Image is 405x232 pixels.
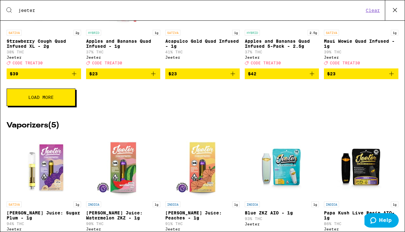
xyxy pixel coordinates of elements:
p: 1g [311,202,319,207]
p: 1g [391,202,398,207]
p: 1g [74,202,81,207]
img: Jeeter - Jeeter Juice: Peaches - 1g [171,136,234,198]
button: Load More [7,89,75,106]
iframe: Opens a widget where you can find more information [364,213,399,229]
p: 1g [232,30,240,35]
p: SATIVA [7,30,22,35]
p: [PERSON_NAME] Juice: Watermelon ZKZ - 1g [86,210,161,220]
span: Load More [28,95,54,100]
p: INDICA [86,202,101,207]
p: Strawberry Cough Quad Infused XL - 2g [7,39,81,49]
span: CODE TREAT30 [92,61,122,65]
p: SATIVA [7,202,22,207]
span: $42 [248,71,256,76]
p: Acapulco Gold Quad Infused - 1g [165,39,240,49]
div: Jeeter [245,222,319,226]
img: Jeeter - Papa Kush Live Resin AIO- 1g [330,136,393,198]
div: Jeeter [7,55,81,59]
p: 1g [153,202,160,207]
p: Maui Wowie Quad Infused - 1g [324,39,398,49]
p: INDICA [165,202,180,207]
p: 94% THC [7,222,81,226]
p: 2.5g [308,30,319,35]
p: 1g [153,30,160,35]
div: Jeeter [324,55,398,59]
div: Jeeter [165,55,240,59]
p: 1g [391,30,398,35]
p: SATIVA [165,30,180,35]
p: HYBRID [245,30,260,35]
span: CODE TREAT30 [13,61,43,65]
button: Add to bag [245,68,319,79]
p: Blue ZKZ AIO - 1g [245,210,319,215]
p: [PERSON_NAME] Juice: Peaches - 1g [165,210,240,220]
p: 86% THC [324,222,398,226]
p: 41% THC [165,50,240,54]
p: 91% THC [165,222,240,226]
p: 90% THC [86,222,161,226]
button: Add to bag [86,68,161,79]
p: 37% THC [86,50,161,54]
h2: Vaporizers ( 5 ) [7,122,398,129]
div: Jeeter [324,227,398,231]
div: Jeeter [86,55,161,59]
span: $23 [168,71,177,76]
input: Search for products & categories [18,8,364,13]
span: CODE TREAT30 [251,61,281,65]
button: Clear [364,8,382,13]
p: 93% THC [245,217,319,221]
span: $39 [10,71,18,76]
span: CODE TREAT30 [330,61,360,65]
span: $23 [327,71,336,76]
p: [PERSON_NAME] Juice: Sugar Plum - 1g [7,210,81,220]
p: 38% THC [7,50,81,54]
div: Jeeter [245,55,319,59]
div: Jeeter [86,227,161,231]
p: INDICA [324,202,339,207]
img: Jeeter - Jeeter Juice: Sugar Plum - 1g [12,136,75,198]
p: INDICA [245,202,260,207]
p: 1g [232,202,240,207]
span: $23 [89,71,98,76]
p: 2g [74,30,81,35]
div: Jeeter [7,227,81,231]
p: 39% THC [324,50,398,54]
p: Apples and Bananas Quad Infused - 1g [86,39,161,49]
img: Jeeter - Jeeter Juice: Watermelon ZKZ - 1g [92,136,155,198]
button: Add to bag [324,68,398,79]
p: SATIVA [324,30,339,35]
p: HYBRID [86,30,101,35]
div: Jeeter [165,227,240,231]
button: Add to bag [165,68,240,79]
button: Add to bag [7,68,81,79]
p: 37% THC [245,50,319,54]
img: Jeeter - Blue ZKZ AIO - 1g [250,136,313,198]
p: Apples and Bananas Quad Infused 5-Pack - 2.5g [245,39,319,49]
p: Papa Kush Live Resin AIO- 1g [324,210,398,220]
